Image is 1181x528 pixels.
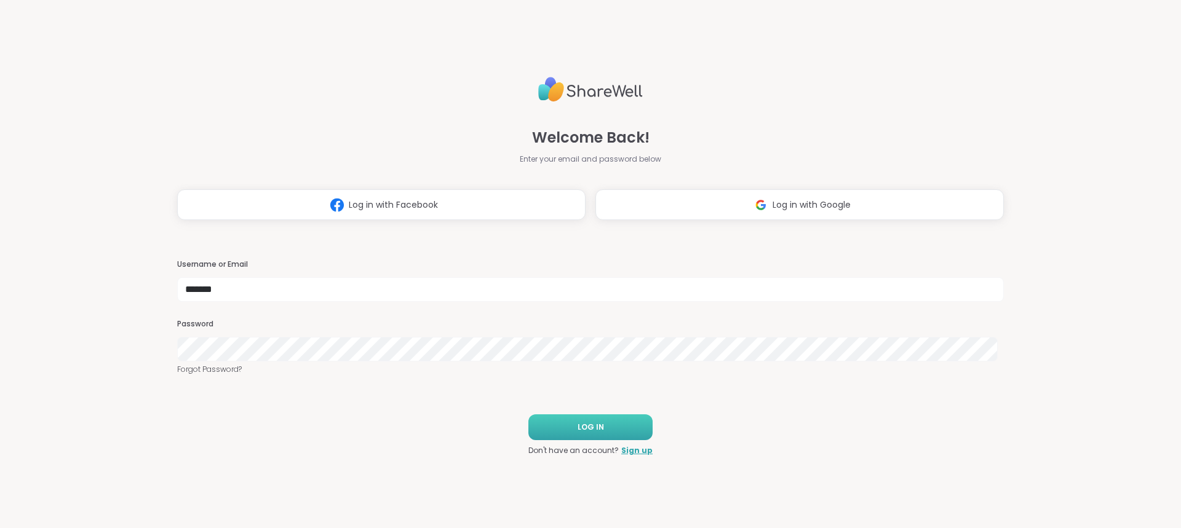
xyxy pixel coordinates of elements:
[177,319,1004,329] h3: Password
[578,422,604,433] span: LOG IN
[528,414,653,440] button: LOG IN
[773,199,851,211] span: Log in with Google
[349,199,438,211] span: Log in with Facebook
[532,127,650,149] span: Welcome Back!
[177,364,1004,375] a: Forgot Password?
[595,189,1004,220] button: Log in with Google
[749,194,773,216] img: ShareWell Logomark
[538,72,643,107] img: ShareWell Logo
[520,154,661,165] span: Enter your email and password below
[621,445,653,456] a: Sign up
[177,259,1004,270] h3: Username or Email
[177,189,586,220] button: Log in with Facebook
[528,445,619,456] span: Don't have an account?
[325,194,349,216] img: ShareWell Logomark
